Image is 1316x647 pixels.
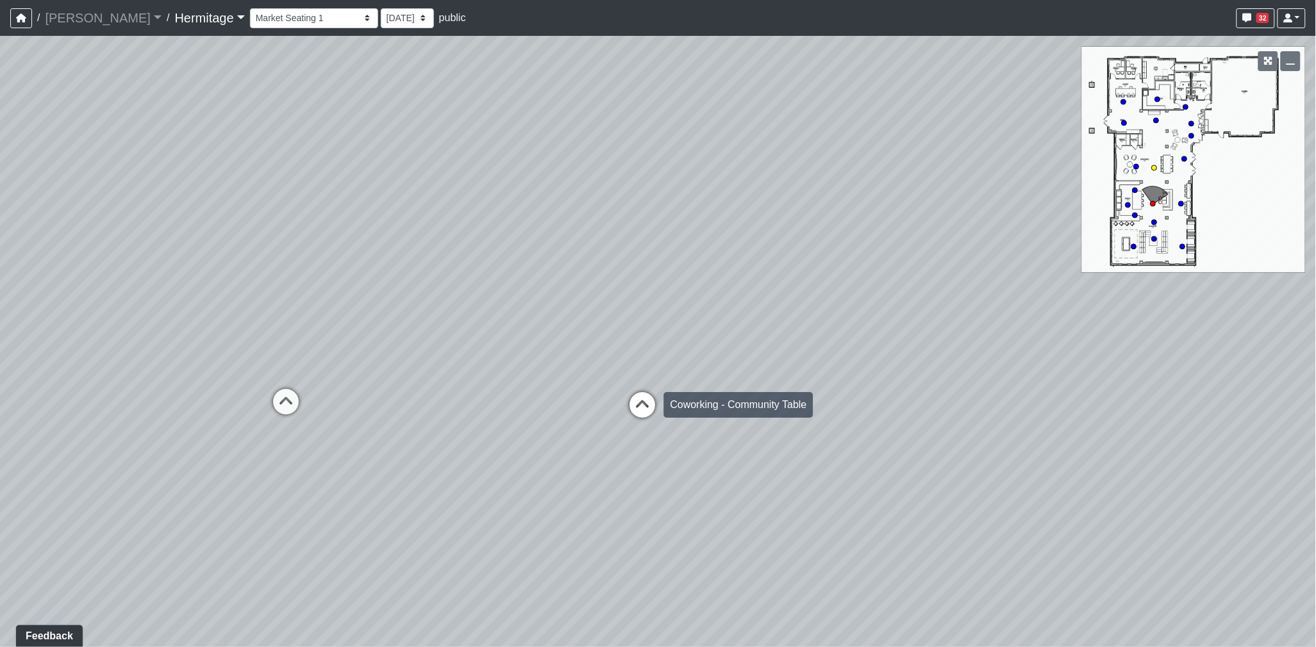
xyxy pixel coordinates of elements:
[439,12,466,23] span: public
[162,5,174,31] span: /
[1256,13,1269,23] span: 32
[45,5,162,31] a: [PERSON_NAME]
[10,621,85,647] iframe: Ybug feedback widget
[32,5,45,31] span: /
[174,5,244,31] a: Hermitage
[1237,8,1275,28] button: 32
[664,392,813,418] div: Coworking - Community Table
